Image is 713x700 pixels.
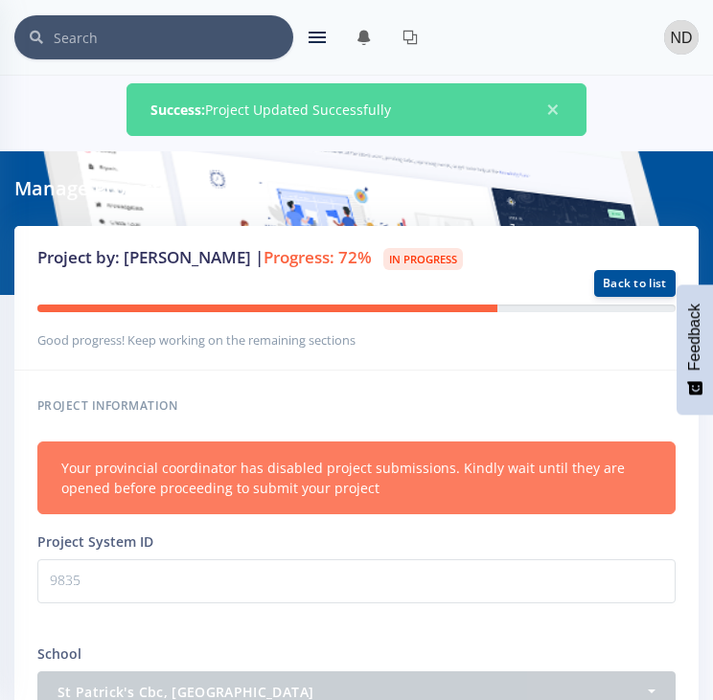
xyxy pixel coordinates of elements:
[37,331,356,349] small: Good progress! Keep working on the remaining sections
[54,15,293,59] input: Search
[686,304,703,371] span: Feedback
[677,284,713,415] button: Feedback - Show survey
[594,270,676,297] a: Back to list
[37,644,81,664] label: School
[126,83,586,136] div: Project Updated Successfully
[264,246,372,268] span: Progress: 72%
[37,531,153,552] label: Project System ID
[37,441,676,514] div: Your provincial coordinator has disabled project submissions. Kindly wait until they are opened b...
[649,16,699,58] a: Image placeholder
[37,559,676,603] p: 9835
[543,101,563,120] button: Close
[150,101,205,119] strong: Success:
[383,248,463,269] span: In Progress
[37,394,676,418] h6: Project information
[14,174,160,203] h6: Manage Project
[543,101,563,120] span: ×
[37,245,676,270] h3: Project by: [PERSON_NAME] |
[664,20,699,55] img: Image placeholder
